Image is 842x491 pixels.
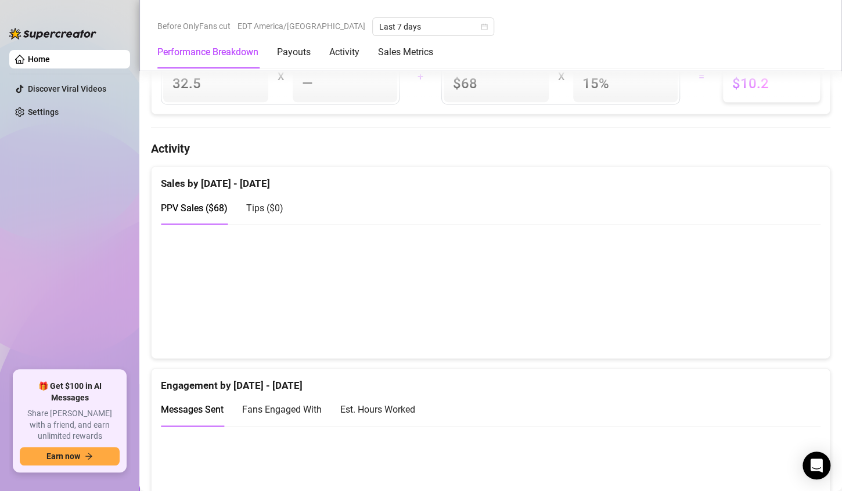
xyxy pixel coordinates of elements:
[28,84,106,93] a: Discover Viral Videos
[340,402,415,417] div: Est. Hours Worked
[157,45,258,59] div: Performance Breakdown
[582,74,669,93] span: 15 %
[453,74,539,93] span: $68
[732,74,811,93] span: $10.2
[378,45,433,59] div: Sales Metrics
[157,17,231,35] span: Before OnlyFans cut
[329,45,359,59] div: Activity
[151,140,830,157] h4: Activity
[302,74,313,93] span: —
[20,408,120,442] span: Share [PERSON_NAME] with a friend, and earn unlimited rewards
[238,17,365,35] span: EDT America/[GEOGRAPHIC_DATA]
[277,45,311,59] div: Payouts
[242,404,322,415] span: Fans Engaged With
[246,203,283,214] span: Tips ( $0 )
[28,55,50,64] a: Home
[406,67,434,86] div: +
[161,167,821,192] div: Sales by [DATE] - [DATE]
[85,452,93,460] span: arrow-right
[9,28,96,39] img: logo-BBDzfeDw.svg
[46,452,80,461] span: Earn now
[20,447,120,465] button: Earn nowarrow-right
[161,369,821,393] div: Engagement by [DATE] - [DATE]
[28,107,59,117] a: Settings
[161,203,228,214] span: PPV Sales ( $68 )
[803,452,830,479] div: Open Intercom Messenger
[481,23,488,30] span: calendar
[558,67,564,86] div: X
[20,381,120,403] span: 🎁 Get $100 in AI Messages
[278,67,283,86] div: X
[161,404,224,415] span: Messages Sent
[172,74,259,93] span: 32.5
[687,67,715,86] div: =
[379,18,487,35] span: Last 7 days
